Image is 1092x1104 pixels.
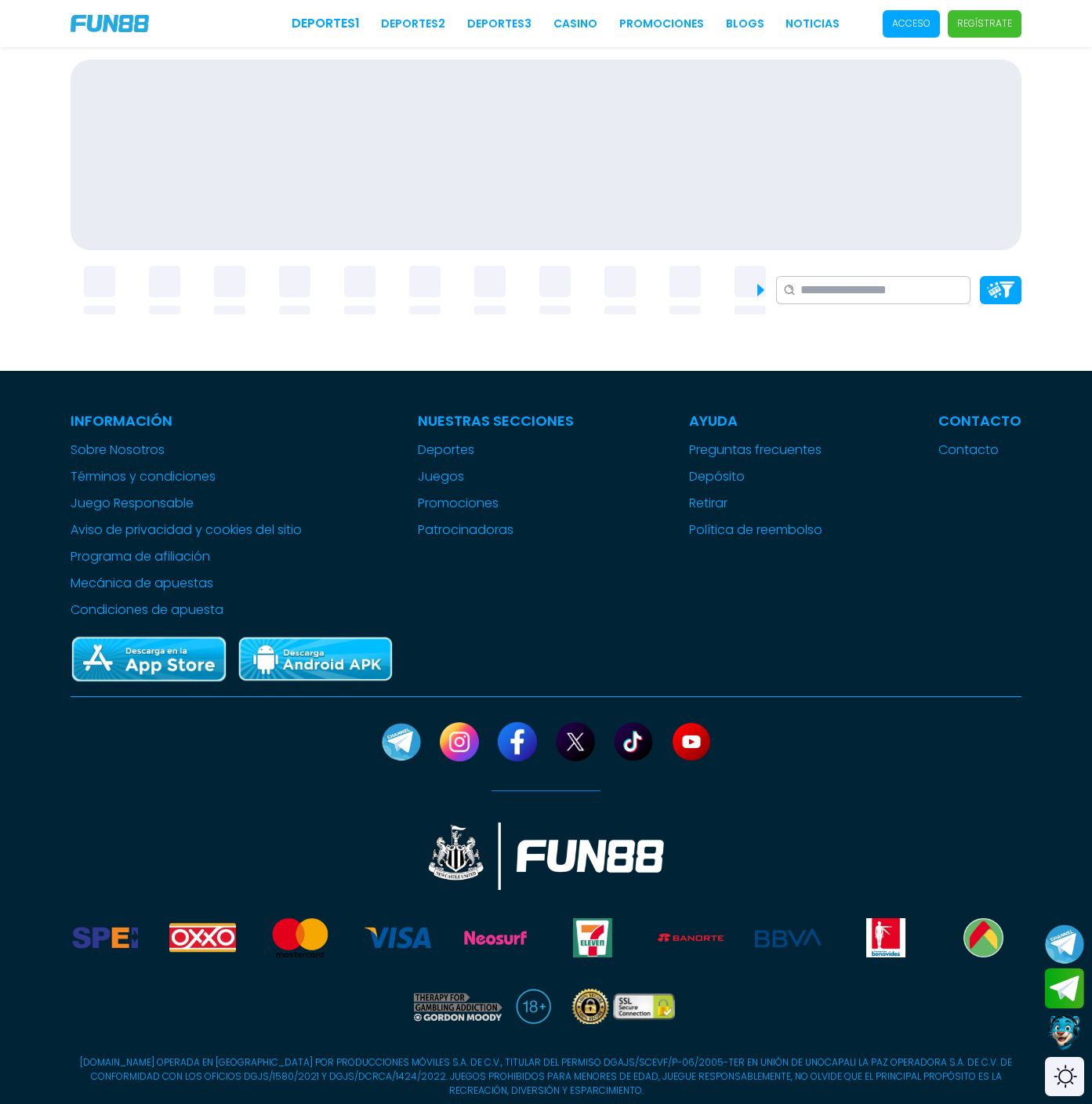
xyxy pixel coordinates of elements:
[267,918,333,957] img: Mastercard
[560,918,626,957] img: Seven Eleven
[292,14,360,33] a: Deportes1
[411,989,502,1024] img: therapy for gaming addiction gordon moody
[418,467,464,486] button: Juegos
[71,494,302,513] a: Juego Responsable
[1045,968,1084,1009] button: Join telegram
[71,574,302,593] a: Mecánica de apuestas
[237,635,394,685] img: Play Store
[619,16,704,32] a: Promociones
[987,281,1014,298] img: Platform Filter
[785,16,840,32] a: NOTICIAS
[418,410,574,431] p: Nuestras Secciones
[1045,1057,1084,1096] div: Switch theme
[553,16,597,32] a: CASINO
[418,521,574,539] a: Patrocinadoras
[71,601,302,619] a: Condiciones de apuesta
[689,494,822,513] a: Retirar
[689,521,822,539] a: Política de reembolso
[726,16,764,32] a: BLOGS
[429,823,664,890] img: New Castle
[71,1055,1021,1098] p: [DOMAIN_NAME] OPERADA EN [GEOGRAPHIC_DATA] POR PRODUCCIONES MÓVILES S.A. DE C.V., TITULAR DEL PER...
[755,918,821,957] img: BBVA
[950,918,1016,957] img: Bodegaaurrera
[418,494,574,513] a: Promociones
[467,16,531,32] a: Deportes3
[381,16,445,32] a: Deportes2
[853,918,919,957] img: Benavides
[71,547,302,566] a: Programa de afiliación
[463,918,528,957] img: Neosurf
[938,410,1021,431] p: Contacto
[658,918,724,957] img: Banorte
[72,918,138,957] img: Spei
[71,635,227,685] img: App Store
[516,989,551,1024] img: 18 plus
[1045,1012,1084,1053] button: Contact customer service
[957,16,1012,31] p: Regístrate
[567,989,681,1024] img: SSL
[411,989,502,1024] a: Read more about Gambling Therapy
[689,410,822,431] p: Ayuda
[689,441,822,459] a: Preguntas frecuentes
[689,467,822,486] a: Depósito
[71,441,302,459] a: Sobre Nosotros
[418,441,574,459] a: Deportes
[71,15,149,32] img: Company Logo
[365,918,430,957] img: Visa
[169,918,235,957] img: Oxxo
[71,467,302,486] a: Términos y condiciones
[892,16,931,31] p: Acceso
[938,441,1021,459] a: Contacto
[71,410,302,431] p: Información
[71,521,302,539] a: Aviso de privacidad y cookies del sitio
[1045,924,1084,964] button: Join telegram channel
